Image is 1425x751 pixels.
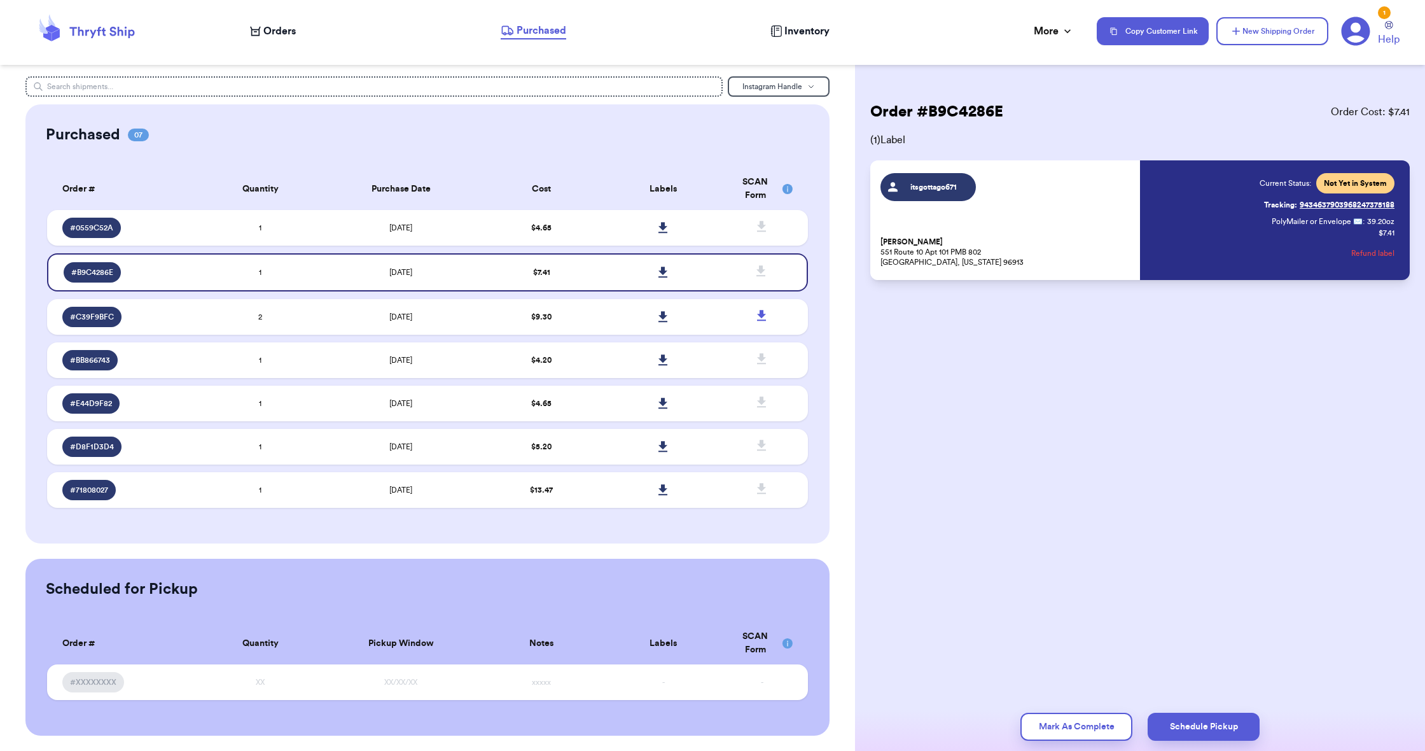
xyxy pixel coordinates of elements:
[531,356,552,364] span: $ 4.20
[1260,178,1311,188] span: Current Status:
[199,622,321,664] th: Quantity
[1378,21,1400,47] a: Help
[1378,32,1400,47] span: Help
[71,267,113,277] span: # B9C4286E
[70,485,108,495] span: # 71808027
[384,678,417,686] span: XX/XX/XX
[46,125,120,145] h2: Purchased
[70,398,112,409] span: # E44D9F82
[389,486,412,494] span: [DATE]
[531,224,552,232] span: $ 4.65
[761,678,763,686] span: -
[870,132,1410,148] span: ( 1 ) Label
[47,168,199,210] th: Order #
[531,400,552,407] span: $ 4.65
[1378,6,1391,19] div: 1
[533,269,550,276] span: $ 7.41
[742,83,802,90] span: Instagram Handle
[602,168,724,210] th: Labels
[481,622,602,664] th: Notes
[389,443,412,451] span: [DATE]
[389,224,412,232] span: [DATE]
[259,224,261,232] span: 1
[1272,218,1363,225] span: PolyMailer or Envelope ✉️
[25,76,722,97] input: Search shipments...
[128,129,149,141] span: 07
[259,356,261,364] span: 1
[1148,713,1260,741] button: Schedule Pickup
[1341,17,1370,46] a: 1
[47,622,199,664] th: Order #
[1351,239,1394,267] button: Refund label
[501,23,566,39] a: Purchased
[46,579,198,600] h2: Scheduled for Pickup
[880,237,943,247] span: [PERSON_NAME]
[732,176,793,202] div: SCAN Form
[256,678,265,686] span: XX
[784,24,830,39] span: Inventory
[602,622,724,664] th: Labels
[770,24,830,39] a: Inventory
[263,24,296,39] span: Orders
[70,312,114,322] span: # C39F9BFC
[1216,17,1328,45] button: New Shipping Order
[1097,17,1209,45] button: Copy Customer Link
[70,442,114,452] span: # D8F1D3D4
[70,355,110,365] span: # BB866743
[321,622,481,664] th: Pickup Window
[70,677,116,687] span: #XXXXXXXX
[1264,195,1394,215] a: Tracking:9434637903968247375188
[259,443,261,451] span: 1
[530,486,553,494] span: $ 13.47
[389,313,412,321] span: [DATE]
[259,486,261,494] span: 1
[389,356,412,364] span: [DATE]
[662,678,665,686] span: -
[1020,713,1132,741] button: Mark As Complete
[517,23,566,38] span: Purchased
[259,269,261,276] span: 1
[259,400,261,407] span: 1
[250,24,296,39] a: Orders
[1264,200,1297,210] span: Tracking:
[880,237,1132,267] p: 551 Route 10 Apt 101 PMB 802 [GEOGRAPHIC_DATA], [US_STATE] 96913
[732,630,793,657] div: SCAN Form
[70,223,113,233] span: # 0559C52A
[728,76,830,97] button: Instagram Handle
[321,168,481,210] th: Purchase Date
[389,400,412,407] span: [DATE]
[870,102,1003,122] h2: Order # B9C4286E
[1379,228,1394,238] p: $ 7.41
[531,313,552,321] span: $ 9.30
[904,182,964,192] span: itsgottago671
[1331,104,1410,120] span: Order Cost: $ 7.41
[1363,216,1365,227] span: :
[481,168,602,210] th: Cost
[531,443,552,451] span: $ 5.20
[1367,216,1394,227] span: 39.20 oz
[532,678,551,686] span: xxxxx
[1034,24,1074,39] div: More
[1324,178,1387,188] span: Not Yet in System
[199,168,321,210] th: Quantity
[258,313,262,321] span: 2
[389,269,412,276] span: [DATE]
